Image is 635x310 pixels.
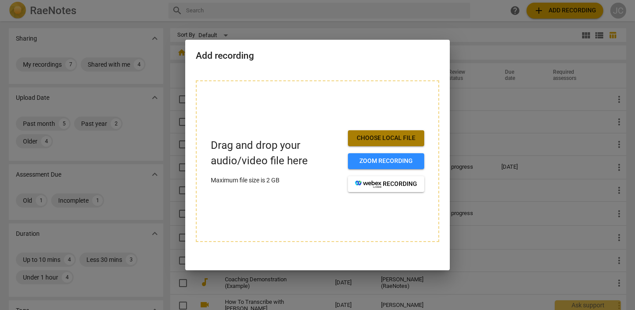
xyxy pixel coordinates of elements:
span: Zoom recording [355,157,417,166]
button: recording [348,176,424,192]
button: Zoom recording [348,153,424,169]
span: recording [355,180,417,189]
p: Drag and drop your audio/video file here [211,138,341,169]
h2: Add recording [196,50,439,61]
span: Choose local file [355,134,417,143]
button: Choose local file [348,130,424,146]
p: Maximum file size is 2 GB [211,176,341,185]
